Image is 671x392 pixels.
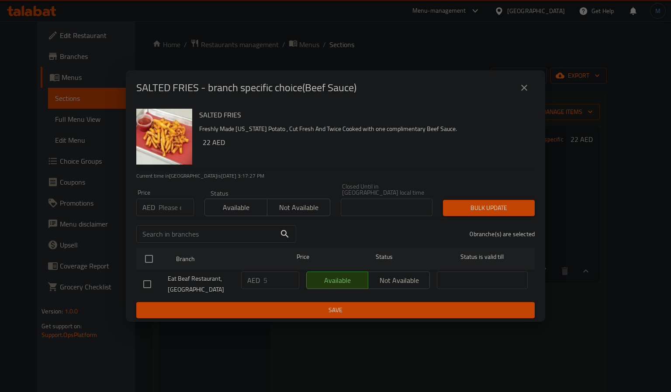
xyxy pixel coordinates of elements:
span: Bulk update [450,203,528,213]
input: Please enter price [263,272,299,289]
h6: SALTED FRIES [199,109,528,121]
input: Search in branches [136,225,276,243]
button: Bulk update [443,200,535,216]
p: Freshly Made [US_STATE] Potato , Cut Fresh And Twice Cooked with one complimentary Beef Sauce. [199,124,528,134]
span: Status is valid till [437,251,528,262]
p: AED [247,275,260,285]
span: Available [208,201,264,214]
h6: 22 AED [203,136,528,148]
span: Price [274,251,332,262]
span: Eat Beaf Restaurant, [GEOGRAPHIC_DATA] [168,273,234,295]
p: Current time in [GEOGRAPHIC_DATA] is [DATE] 3:17:27 PM [136,172,535,180]
span: Not available [271,201,326,214]
img: SALTED FRIES [136,109,192,165]
button: close [514,77,535,98]
h2: SALTED FRIES - branch specific choice(Beef Sauce) [136,81,356,95]
span: Save [143,305,528,316]
button: Save [136,302,535,318]
p: AED [142,202,155,213]
p: 0 branche(s) are selected [470,230,535,238]
button: Available [204,199,267,216]
span: Status [339,251,430,262]
input: Please enter price [159,199,194,216]
button: Not available [267,199,330,216]
span: Branch [176,254,267,265]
